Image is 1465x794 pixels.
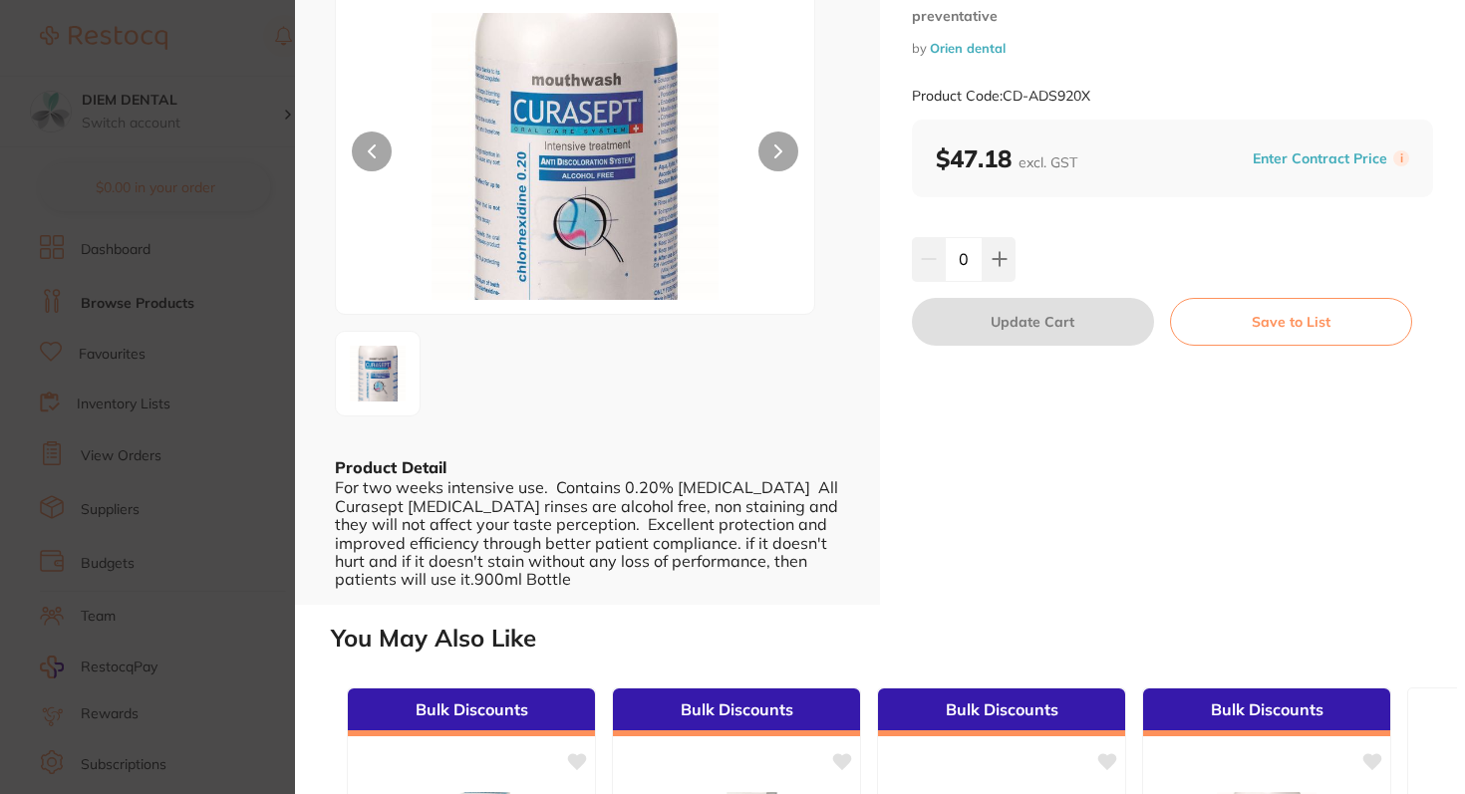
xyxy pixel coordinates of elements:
[912,88,1090,105] small: Product Code: CD-ADS920X
[331,625,1457,653] h2: You May Also Like
[348,688,595,736] div: Bulk Discounts
[1170,298,1412,346] button: Save to List
[912,41,1433,56] small: by
[878,688,1125,736] div: Bulk Discounts
[930,40,1006,56] a: Orien dental
[912,298,1154,346] button: Update Cart
[1143,688,1390,736] div: Bulk Discounts
[1019,153,1077,171] span: excl. GST
[335,457,446,477] b: Product Detail
[335,478,840,588] div: For two weeks intensive use. Contains 0.20% [MEDICAL_DATA] All Curasept [MEDICAL_DATA] rinses are...
[613,688,860,736] div: Bulk Discounts
[1247,149,1393,168] button: Enter Contract Price
[912,8,1433,25] small: preventative
[936,143,1077,173] b: $47.18
[1393,150,1409,166] label: i
[342,338,414,409] img: LTM0NDAy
